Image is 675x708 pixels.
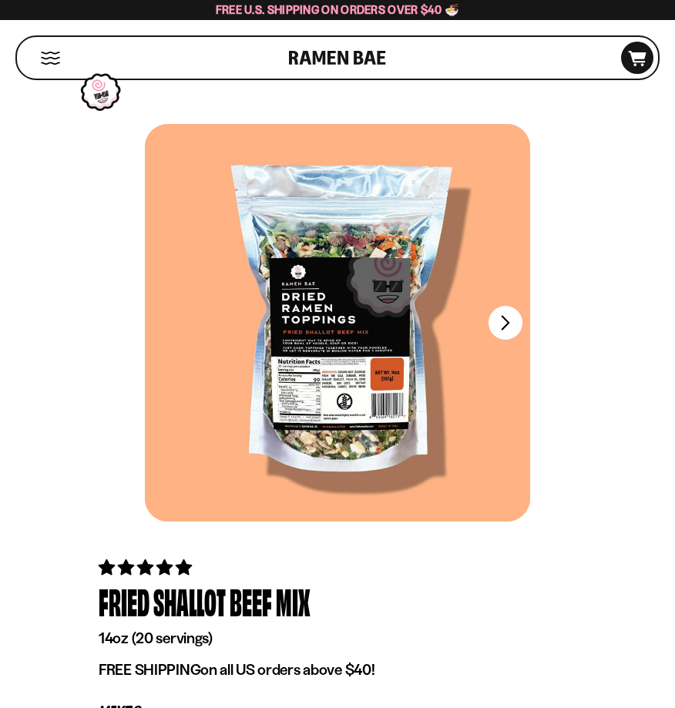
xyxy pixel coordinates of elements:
[99,558,195,577] span: 4.83 stars
[230,579,272,625] div: Beef
[489,306,522,340] button: Next
[276,579,311,625] div: Mix
[99,579,149,625] div: Fried
[99,660,200,679] strong: FREE SHIPPING
[99,629,576,648] p: 14oz (20 servings)
[153,579,226,625] div: Shallot
[99,660,576,679] p: on all US orders above $40!
[216,2,460,17] span: Free U.S. Shipping on Orders over $40 🍜
[40,52,61,65] button: Mobile Menu Trigger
